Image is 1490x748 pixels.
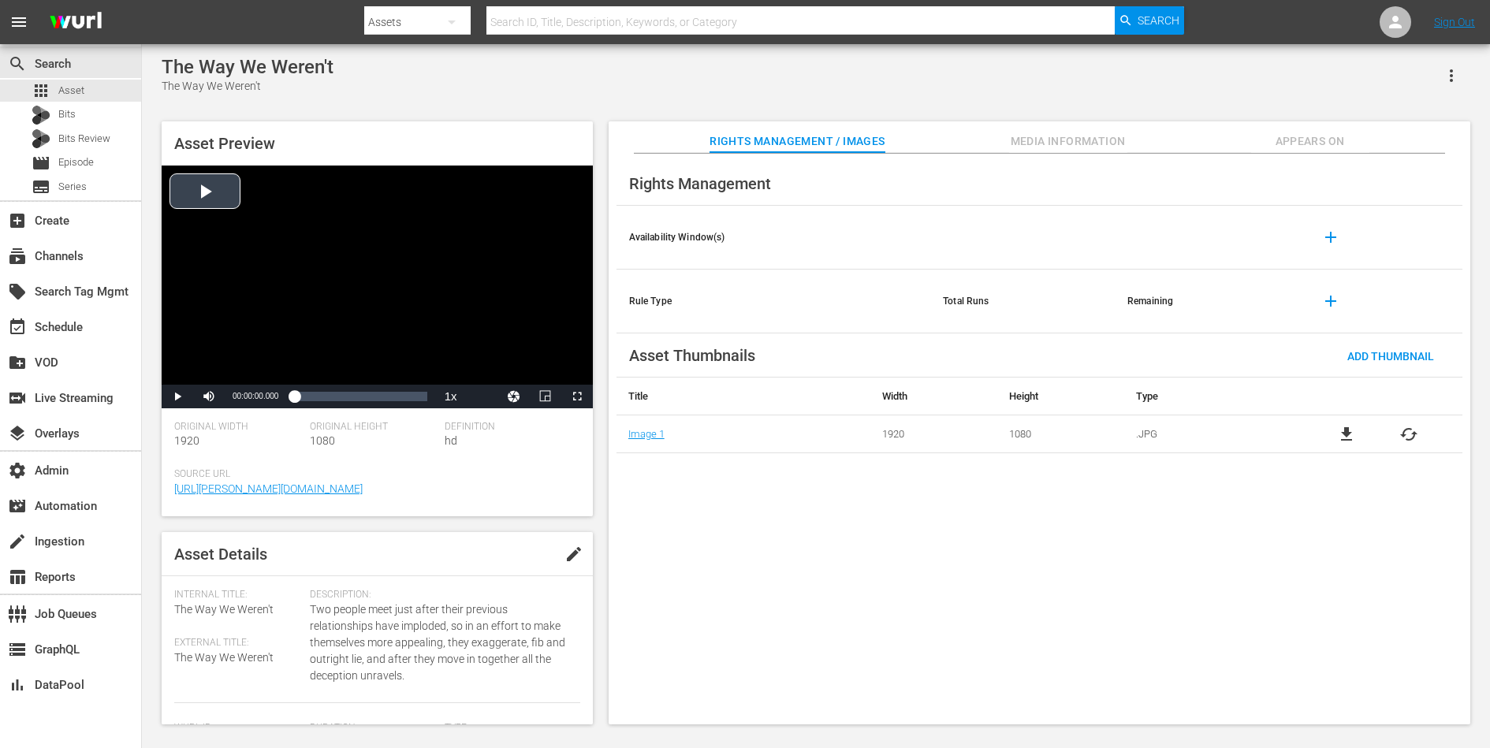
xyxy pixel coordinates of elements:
[310,421,438,434] span: Original Height
[8,675,27,694] span: DataPool
[162,56,333,78] div: The Way We Weren't
[1115,270,1299,333] th: Remaining
[1335,341,1447,370] button: Add Thumbnail
[1321,228,1340,247] span: add
[233,392,278,400] span: 00:00:00.000
[1321,292,1340,311] span: add
[616,378,870,415] th: Title
[1335,350,1447,363] span: Add Thumbnail
[32,154,50,173] span: Episode
[1138,6,1179,35] span: Search
[997,378,1124,415] th: Height
[997,415,1124,453] td: 1080
[1124,415,1294,453] td: .JPG
[174,468,572,481] span: Source Url
[629,346,755,365] span: Asset Thumbnails
[435,385,467,408] button: Playback Rate
[555,535,593,573] button: edit
[174,722,302,735] span: Wurl Id
[9,13,28,32] span: menu
[1337,425,1356,444] a: file_download
[8,318,27,337] span: Schedule
[564,545,583,564] span: edit
[8,497,27,515] span: Automation
[174,482,363,495] a: [URL][PERSON_NAME][DOMAIN_NAME]
[930,270,1115,333] th: Total Runs
[1124,378,1294,415] th: Type
[174,421,302,434] span: Original Width
[1434,16,1475,28] a: Sign Out
[174,637,302,649] span: External Title:
[174,434,199,447] span: 1920
[58,83,84,99] span: Asset
[1009,132,1127,151] span: Media Information
[294,392,427,401] div: Progress Bar
[162,385,193,408] button: Play
[8,461,27,480] span: Admin
[498,385,530,408] button: Jump To Time
[174,134,275,153] span: Asset Preview
[32,177,50,196] span: Series
[628,428,665,440] a: Image 1
[174,545,267,564] span: Asset Details
[310,434,335,447] span: 1080
[162,166,593,408] div: Video Player
[38,4,114,41] img: ans4CAIJ8jUAAAAAAAAAAAAAAAAAAAAAAAAgQb4GAAAAAAAAAAAAAAAAAAAAAAAAJMjXAAAAAAAAAAAAAAAAAAAAAAAAgAT5G...
[616,270,931,333] th: Rule Type
[162,78,333,95] div: The Way We Weren't
[445,421,572,434] span: Definition
[58,179,87,195] span: Series
[310,601,572,684] span: Two people meet just after their previous relationships have imploded, so in an effort to make th...
[58,131,110,147] span: Bits Review
[1312,218,1350,256] button: add
[1251,132,1369,151] span: Appears On
[1115,6,1184,35] button: Search
[58,106,76,122] span: Bits
[8,424,27,443] span: Overlays
[8,389,27,407] span: Live Streaming
[1399,425,1418,444] button: cached
[870,415,997,453] td: 1920
[58,154,94,170] span: Episode
[445,434,457,447] span: hd
[616,206,931,270] th: Availability Window(s)
[174,589,302,601] span: Internal Title:
[8,605,27,623] span: Job Queues
[8,568,27,586] span: Reports
[32,81,50,100] span: Asset
[8,282,27,301] span: Search Tag Mgmt
[32,106,50,125] div: Bits
[870,378,997,415] th: Width
[8,640,27,659] span: GraphQL
[8,353,27,372] span: VOD
[32,129,50,148] div: Bits Review
[530,385,561,408] button: Picture-in-Picture
[174,603,274,616] span: The Way We Weren't
[8,532,27,551] span: Ingestion
[8,211,27,230] span: Create
[1312,282,1350,320] button: add
[8,54,27,73] span: Search
[445,722,572,735] span: Type
[174,651,274,664] span: The Way We Weren't
[310,722,438,735] span: Duration
[310,589,572,601] span: Description:
[561,385,593,408] button: Fullscreen
[193,385,225,408] button: Mute
[710,132,885,151] span: Rights Management / Images
[8,247,27,266] span: Channels
[629,174,771,193] span: Rights Management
